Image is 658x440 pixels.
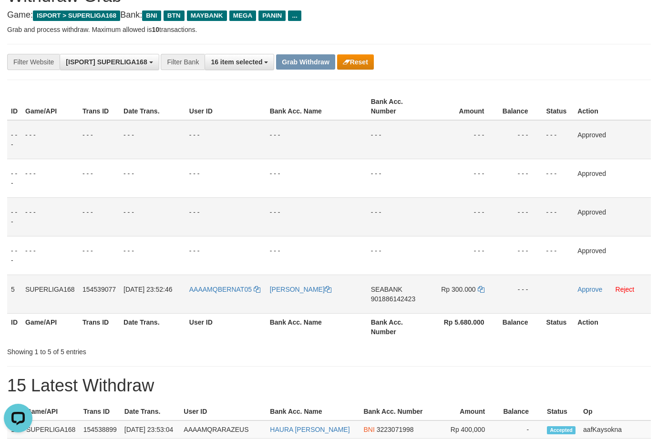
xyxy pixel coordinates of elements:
strong: 10 [152,26,159,33]
td: - - - [266,159,367,197]
a: Copy 300000 to clipboard [478,286,484,293]
td: Approved [574,159,651,197]
span: Rp 300.000 [441,286,475,293]
td: - - - [433,197,498,236]
th: Action [574,313,651,340]
h4: Game: Bank: [7,10,651,20]
td: - - - [367,197,434,236]
td: - - - [433,236,498,275]
td: - - - [120,159,185,197]
a: [PERSON_NAME] [270,286,331,293]
th: Balance [499,93,543,120]
td: - - - [499,120,543,159]
td: - - - [79,120,120,159]
th: Action [574,93,651,120]
td: - - - [542,197,574,236]
th: Op [579,403,651,420]
div: Showing 1 to 5 of 5 entries [7,343,267,357]
span: MEGA [229,10,257,21]
h1: 15 Latest Withdraw [7,376,651,395]
td: - - - [499,197,543,236]
th: User ID [180,403,266,420]
td: 154538899 [80,420,121,439]
td: - - - [433,120,498,159]
th: Status [542,93,574,120]
span: PANIN [258,10,286,21]
button: Open LiveChat chat widget [4,4,32,32]
th: Game/API [21,93,79,120]
td: Approved [574,197,651,236]
a: HAURA [PERSON_NAME] [270,426,350,433]
th: Bank Acc. Name [266,93,367,120]
th: Game/API [21,313,79,340]
td: Approved [574,120,651,159]
th: Bank Acc. Name [266,313,367,340]
span: MAYBANK [187,10,227,21]
span: ... [288,10,301,21]
th: Status [542,313,574,340]
span: Copy 901886142423 to clipboard [371,295,415,303]
td: - - - [367,236,434,275]
th: ID [7,313,21,340]
td: - - - [21,120,79,159]
td: - - - [367,159,434,197]
th: User ID [185,93,266,120]
td: - - - [266,197,367,236]
span: 16 item selected [211,58,262,66]
div: Filter Bank [161,54,205,70]
td: - - - [120,197,185,236]
th: Trans ID [79,313,120,340]
td: - - - [21,236,79,275]
td: 5 [7,275,21,313]
span: Accepted [547,426,576,434]
span: [ISPORT] SUPERLIGA168 [66,58,147,66]
td: - - - [185,236,266,275]
td: - - - [79,159,120,197]
th: Date Trans. [120,93,185,120]
td: - - - [266,120,367,159]
td: - - - [542,236,574,275]
td: - - - [433,159,498,197]
span: 154539077 [82,286,116,293]
td: - - - [185,197,266,236]
td: - - - [120,120,185,159]
a: Reject [616,286,635,293]
span: Copy 3223071998 to clipboard [377,426,414,433]
th: Amount [433,93,498,120]
th: Status [543,403,579,420]
td: - - - [79,236,120,275]
th: Balance [499,313,543,340]
td: [DATE] 23:53:04 [121,420,180,439]
td: - - - [499,159,543,197]
th: ID [7,93,21,120]
th: Rp 5.680.000 [433,313,498,340]
td: - [499,420,543,439]
td: AAAAMQRARAZEUS [180,420,266,439]
th: Date Trans. [120,313,185,340]
th: Amount [437,403,499,420]
span: BNI [142,10,161,21]
span: [DATE] 23:52:46 [123,286,172,293]
td: - - - [185,159,266,197]
td: - - - [266,236,367,275]
span: BTN [164,10,185,21]
a: Approve [577,286,602,293]
td: - - - [185,120,266,159]
span: BNI [363,426,374,433]
th: Date Trans. [121,403,180,420]
td: Rp 400,000 [437,420,499,439]
p: Grab and process withdraw. Maximum allowed is transactions. [7,25,651,34]
td: - - - [21,159,79,197]
th: Game/API [22,403,80,420]
td: - - - [542,120,574,159]
td: - - - [7,159,21,197]
span: ISPORT > SUPERLIGA168 [33,10,120,21]
th: Bank Acc. Number [367,313,434,340]
td: - - - [367,120,434,159]
td: - - - [7,120,21,159]
th: Bank Acc. Name [266,403,360,420]
button: 16 item selected [205,54,274,70]
th: Bank Acc. Number [360,403,437,420]
td: - - - [499,236,543,275]
th: Bank Acc. Number [367,93,434,120]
